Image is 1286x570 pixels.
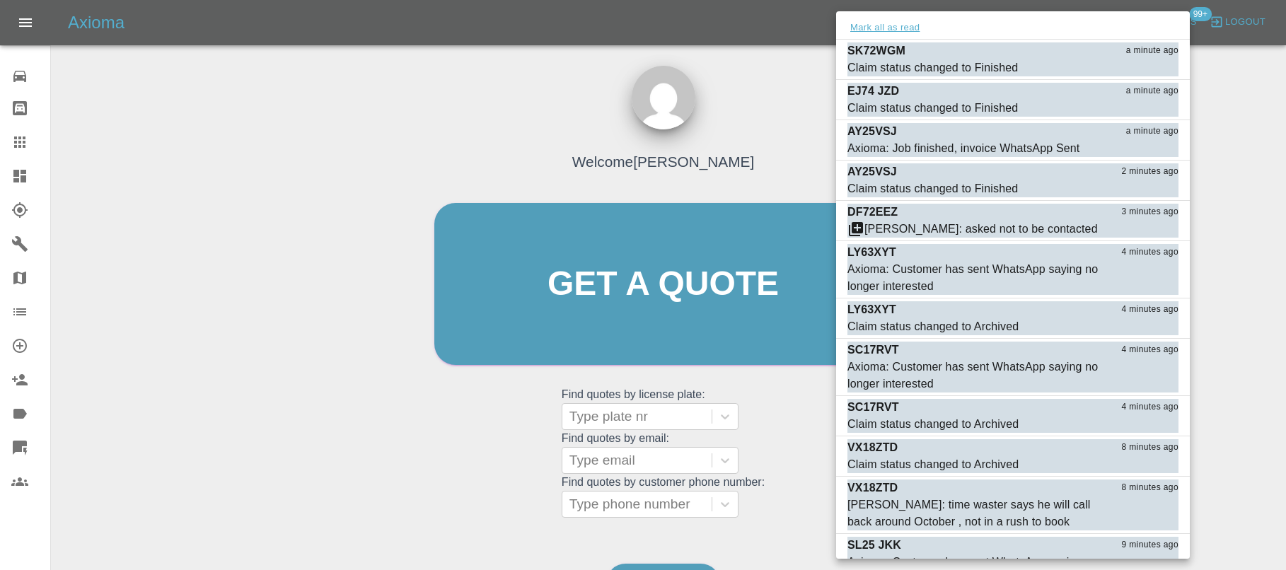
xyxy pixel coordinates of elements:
[1126,44,1178,58] span: a minute ago
[847,140,1079,157] div: Axioma: Job finished, invoice WhatsApp Sent
[847,244,896,261] p: LY63XYT
[847,180,1018,197] div: Claim status changed to Finished
[847,399,899,416] p: SC17RVT
[847,537,901,554] p: SL25 JKK
[847,123,897,140] p: AY25VSJ
[847,163,897,180] p: AY25VSJ
[864,221,1098,238] div: [PERSON_NAME]: asked not to be contacted
[1121,165,1178,179] span: 2 minutes ago
[1121,303,1178,317] span: 4 minutes ago
[1121,441,1178,455] span: 8 minutes ago
[1126,84,1178,98] span: a minute ago
[847,83,899,100] p: EJ74 JZD
[847,496,1108,530] div: [PERSON_NAME]: time waster says he will call back around October , not in a rush to book
[847,359,1108,392] div: Axioma: Customer has sent WhatsApp saying no longer interested
[847,20,922,36] button: Mark all as read
[1121,481,1178,495] span: 8 minutes ago
[847,439,898,456] p: VX18ZTD
[847,261,1108,295] div: Axioma: Customer has sent WhatsApp saying no longer interested
[847,204,898,221] p: DF72EEZ
[847,42,905,59] p: SK72WGM
[847,479,898,496] p: VX18ZTD
[1126,124,1178,139] span: a minute ago
[847,342,899,359] p: SC17RVT
[1121,343,1178,357] span: 4 minutes ago
[847,416,1019,433] div: Claim status changed to Archived
[847,318,1019,335] div: Claim status changed to Archived
[847,301,896,318] p: LY63XYT
[1121,245,1178,260] span: 4 minutes ago
[847,100,1018,117] div: Claim status changed to Finished
[1121,538,1178,552] span: 9 minutes ago
[847,59,1018,76] div: Claim status changed to Finished
[1121,400,1178,414] span: 4 minutes ago
[1121,205,1178,219] span: 3 minutes ago
[847,456,1019,473] div: Claim status changed to Archived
